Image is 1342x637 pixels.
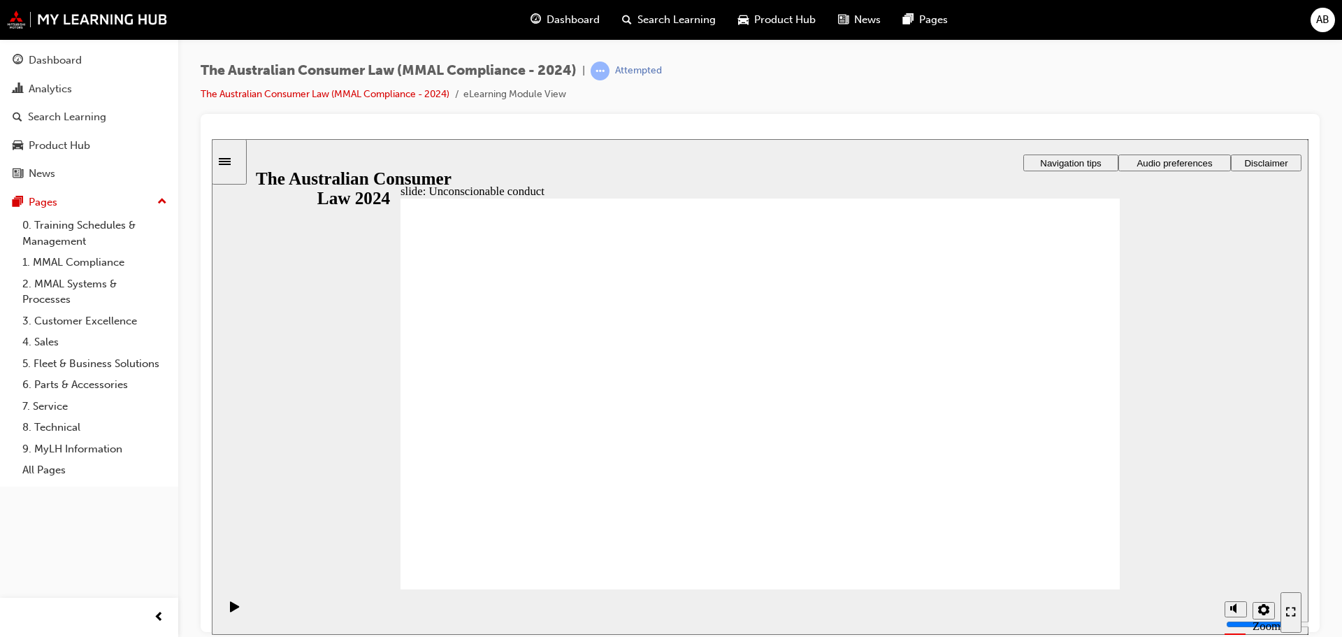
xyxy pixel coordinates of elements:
span: chart-icon [13,83,23,96]
span: Search Learning [637,12,716,28]
button: Navigation tips [811,15,907,32]
span: Disclaimer [1032,19,1076,29]
a: All Pages [17,459,173,481]
a: 3. Customer Excellence [17,310,173,332]
div: Product Hub [29,138,90,154]
span: guage-icon [531,11,541,29]
span: The Australian Consumer Law (MMAL Compliance - 2024) [201,63,577,79]
button: Audio preferences [907,15,1019,32]
div: Pages [29,194,57,210]
button: Pages [6,189,173,215]
button: Settings [1041,463,1063,480]
span: Product Hub [754,12,816,28]
button: Mute (Ctrl+Alt+M) [1013,462,1035,478]
span: Navigation tips [828,19,889,29]
span: | [582,63,585,79]
span: pages-icon [13,196,23,209]
a: 2. MMAL Systems & Processes [17,273,173,310]
img: mmal [7,10,168,29]
input: volume [1014,480,1104,491]
span: guage-icon [13,55,23,67]
a: 9. MyLH Information [17,438,173,460]
span: search-icon [622,11,632,29]
a: The Australian Consumer Law (MMAL Compliance - 2024) [201,88,449,100]
span: search-icon [13,111,22,124]
span: up-icon [157,193,167,211]
span: prev-icon [154,609,164,627]
a: 0. Training Schedules & Management [17,215,173,252]
span: AB [1316,12,1329,28]
div: Dashboard [29,52,82,69]
div: Attempted [615,64,662,78]
a: Product Hub [6,133,173,159]
div: Search Learning [28,109,106,125]
a: news-iconNews [827,6,892,34]
a: 5. Fleet & Business Solutions [17,353,173,375]
a: 8. Technical [17,417,173,438]
span: car-icon [738,11,749,29]
a: pages-iconPages [892,6,959,34]
a: 4. Sales [17,331,173,353]
span: car-icon [13,140,23,152]
span: pages-icon [903,11,914,29]
li: eLearning Module View [463,87,566,103]
a: Analytics [6,76,173,102]
span: Pages [919,12,948,28]
button: Disclaimer [1019,15,1090,32]
span: news-icon [13,168,23,180]
a: guage-iconDashboard [519,6,611,34]
label: Zoom to fit [1041,480,1069,522]
span: Audio preferences [925,19,1000,29]
div: News [29,166,55,182]
a: Dashboard [6,48,173,73]
span: learningRecordVerb_ATTEMPT-icon [591,62,609,80]
div: misc controls [1006,450,1062,496]
span: news-icon [838,11,849,29]
a: News [6,161,173,187]
div: Analytics [29,81,72,97]
div: playback controls [7,450,31,496]
a: 1. MMAL Compliance [17,252,173,273]
a: car-iconProduct Hub [727,6,827,34]
nav: slide navigation [1069,450,1090,496]
button: DashboardAnalyticsSearch LearningProduct HubNews [6,45,173,189]
span: News [854,12,881,28]
button: Play (Ctrl+Alt+P) [7,461,31,485]
a: search-iconSearch Learning [611,6,727,34]
button: Enter full-screen (Ctrl+Alt+F) [1069,453,1090,494]
a: 7. Service [17,396,173,417]
button: AB [1311,8,1335,32]
a: Search Learning [6,104,173,130]
a: 6. Parts & Accessories [17,374,173,396]
span: Dashboard [547,12,600,28]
